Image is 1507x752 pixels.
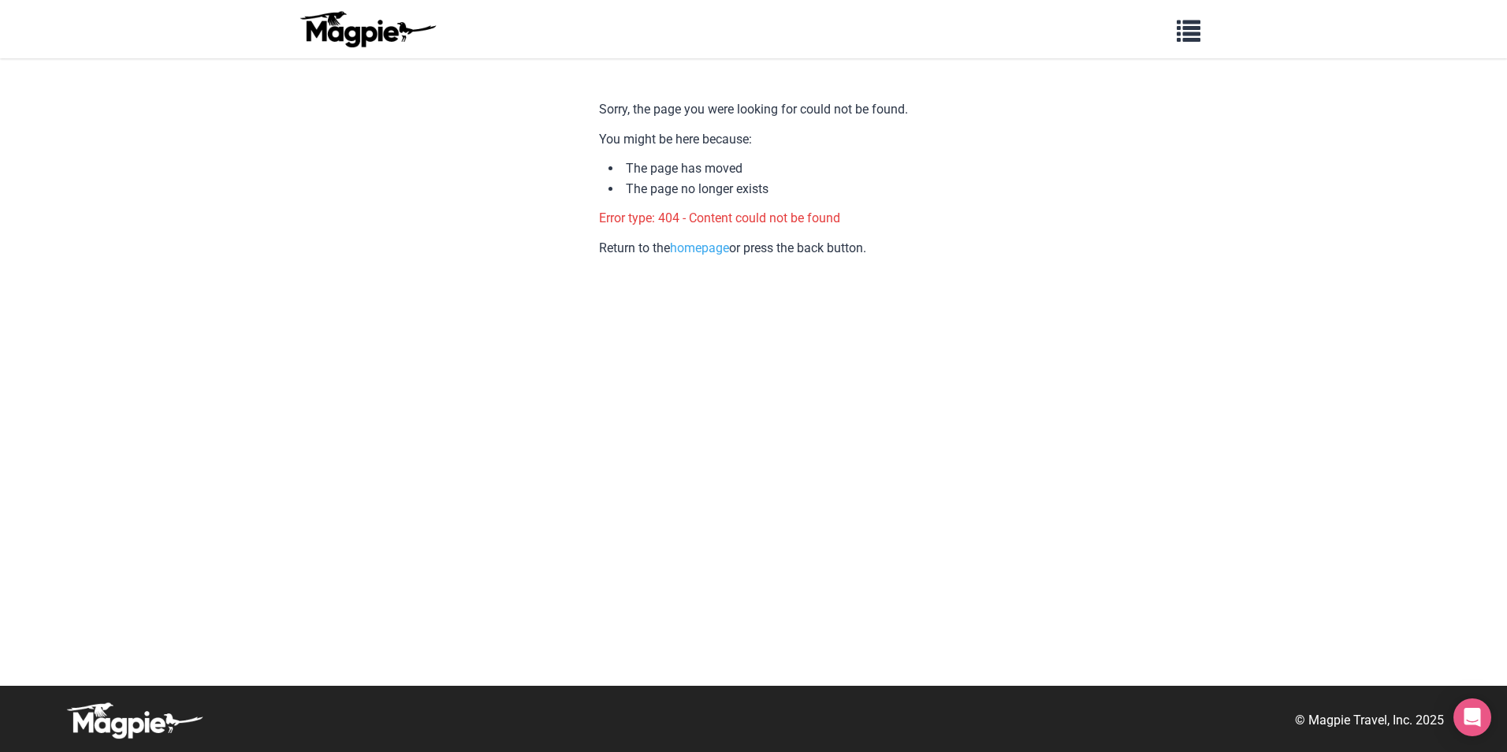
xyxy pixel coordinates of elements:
[296,10,438,48] img: logo-ab69f6fb50320c5b225c76a69d11143b.png
[670,240,729,255] a: homepage
[599,208,908,229] p: Error type: 404 - Content could not be found
[63,702,205,739] img: logo-white-d94fa1abed81b67a048b3d0f0ab5b955.png
[599,129,908,150] p: You might be here because:
[1295,710,1444,731] p: © Magpie Travel, Inc. 2025
[608,158,908,179] li: The page has moved
[608,179,908,199] li: The page no longer exists
[1453,698,1491,736] div: Open Intercom Messenger
[599,99,908,120] p: Sorry, the page you were looking for could not be found.
[599,238,908,259] p: Return to the or press the back button.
